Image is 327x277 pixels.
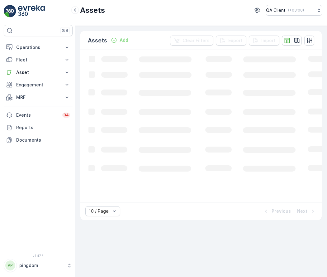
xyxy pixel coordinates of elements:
[16,124,70,131] p: Reports
[5,260,15,270] div: PP
[16,112,59,118] p: Events
[80,5,105,15] p: Assets
[108,36,131,44] button: Add
[4,66,73,79] button: Asset
[62,28,68,33] p: ⌘B
[88,36,107,45] p: Assets
[272,208,291,214] p: Previous
[296,207,317,215] button: Next
[19,262,64,269] p: pingdom
[182,37,210,44] p: Clear Filters
[261,37,276,44] p: Import
[4,91,73,104] button: MRF
[262,207,291,215] button: Previous
[4,134,73,146] a: Documents
[216,36,246,46] button: Export
[4,259,73,272] button: PPpingdom
[266,7,286,13] p: QA Client
[4,109,73,121] a: Events34
[4,254,73,258] span: v 1.47.3
[170,36,213,46] button: Clear Filters
[16,137,70,143] p: Documents
[4,121,73,134] a: Reports
[64,113,69,118] p: 34
[16,94,60,100] p: MRF
[120,37,128,43] p: Add
[16,57,60,63] p: Fleet
[297,208,307,214] p: Next
[4,41,73,54] button: Operations
[18,5,45,17] img: logo_light-DOdMpM7g.png
[266,5,322,16] button: QA Client(+03:00)
[4,79,73,91] button: Engagement
[16,69,60,75] p: Asset
[249,36,279,46] button: Import
[4,5,16,17] img: logo
[16,82,60,88] p: Engagement
[16,44,60,51] p: Operations
[4,54,73,66] button: Fleet
[228,37,243,44] p: Export
[288,8,304,13] p: ( +03:00 )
